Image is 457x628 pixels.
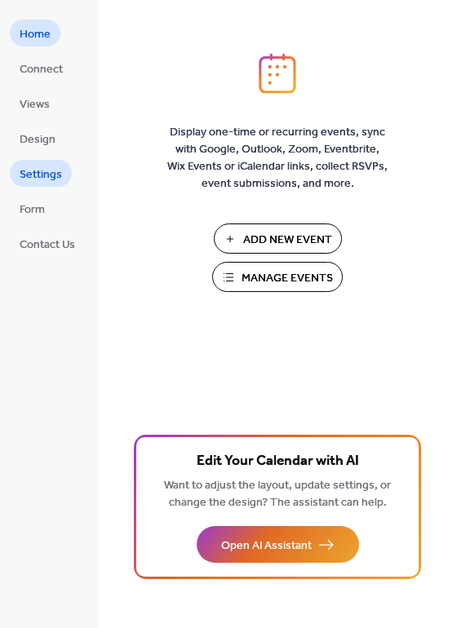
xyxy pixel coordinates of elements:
span: Open AI Assistant [221,537,312,555]
span: Views [20,96,50,113]
span: Design [20,131,55,148]
span: Want to adjust the layout, update settings, or change the design? The assistant can help. [164,475,391,514]
a: Views [10,90,60,117]
span: Connect [20,61,63,78]
a: Design [10,125,65,152]
a: Settings [10,160,72,187]
span: Add New Event [243,232,332,249]
a: Contact Us [10,230,85,257]
a: Connect [10,55,73,82]
img: logo_icon.svg [259,53,296,94]
span: Manage Events [242,270,333,287]
button: Add New Event [214,223,342,254]
span: Display one-time or recurring events, sync with Google, Outlook, Zoom, Eventbrite, Wix Events or ... [167,124,388,192]
a: Home [10,20,60,46]
span: Contact Us [20,237,75,254]
button: Open AI Assistant [197,526,359,563]
span: Edit Your Calendar with AI [197,450,359,473]
span: Settings [20,166,62,184]
span: Home [20,26,51,43]
button: Manage Events [212,262,343,292]
span: Form [20,201,45,219]
a: Form [10,195,55,222]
